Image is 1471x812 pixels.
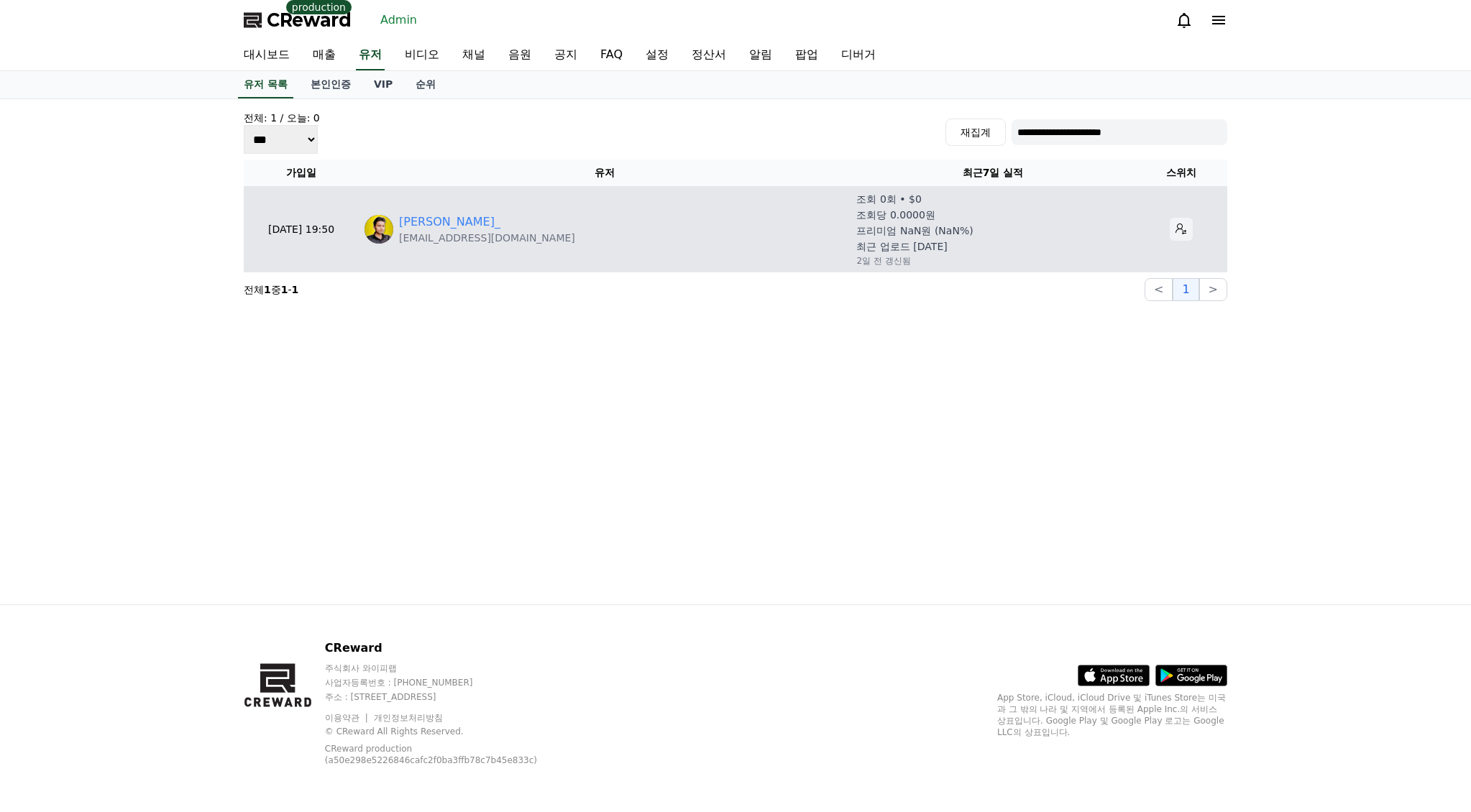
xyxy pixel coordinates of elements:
[232,40,301,70] a: 대시보드
[325,677,577,688] p: 사업자등록번호 : [PHONE_NUMBER]
[325,663,577,674] p: 주식회사 와이피랩
[249,222,353,237] p: [DATE] 19:50
[399,213,500,231] a: [PERSON_NAME]_
[325,713,370,723] a: 이용약관
[325,640,577,657] p: CReward
[244,9,352,32] a: CReward
[634,40,680,70] a: 설정
[325,691,577,703] p: 주소 : [STREET_ADDRESS]
[365,215,393,244] img: https://lh3.googleusercontent.com/a/ACg8ocJrDYAqfze3KqeBhCN8scBcvJLTwwZRgNkXSrmW1xseYyScd_J0=s96-c
[301,40,347,70] a: 매출
[543,40,589,70] a: 공지
[264,284,271,295] strong: 1
[238,71,293,98] a: 유저 목록
[856,255,910,267] p: 2일 전 갱신됨
[374,713,443,723] a: 개인정보처리방침
[95,456,185,492] a: Messages
[1135,160,1227,186] th: 스위치
[213,477,248,489] span: Settings
[497,40,543,70] a: 음원
[1199,278,1227,301] button: >
[945,119,1006,146] button: 재집계
[404,71,447,98] a: 순위
[267,9,352,32] span: CReward
[292,284,299,295] strong: 1
[244,282,298,297] p: 전체 중 -
[856,239,947,254] p: 최근 업로드 [DATE]
[451,40,497,70] a: 채널
[299,71,362,98] a: 본인인증
[830,40,887,70] a: 디버거
[244,111,320,125] h4: 전체: 1 / 오늘: 0
[393,40,451,70] a: 비디오
[37,477,62,489] span: Home
[997,692,1227,738] p: App Store, iCloud, iCloud Drive 및 iTunes Store는 미국과 그 밖의 나라 및 지역에서 등록된 Apple Inc.의 서비스 상표입니다. Goo...
[589,40,634,70] a: FAQ
[856,192,921,206] p: 조회 0회 • $0
[856,208,935,222] p: 조회당 0.0000원
[119,478,162,489] span: Messages
[399,231,575,245] p: [EMAIL_ADDRESS][DOMAIN_NAME]
[856,223,973,238] p: 프리미엄 NaN원 (NaN%)
[1145,278,1173,301] button: <
[375,9,423,32] a: Admin
[325,743,555,766] p: CReward production (a50e298e5226846cafc2f0ba3ffb78c7b45e833c)
[851,160,1135,186] th: 최근7일 실적
[359,160,851,186] th: 유저
[680,40,738,70] a: 정산서
[244,160,359,186] th: 가입일
[185,456,276,492] a: Settings
[1173,278,1199,301] button: 1
[4,456,95,492] a: Home
[356,40,385,70] a: 유저
[325,726,577,737] p: © CReward All Rights Reserved.
[281,284,288,295] strong: 1
[738,40,784,70] a: 알림
[784,40,830,70] a: 팝업
[362,71,404,98] a: VIP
